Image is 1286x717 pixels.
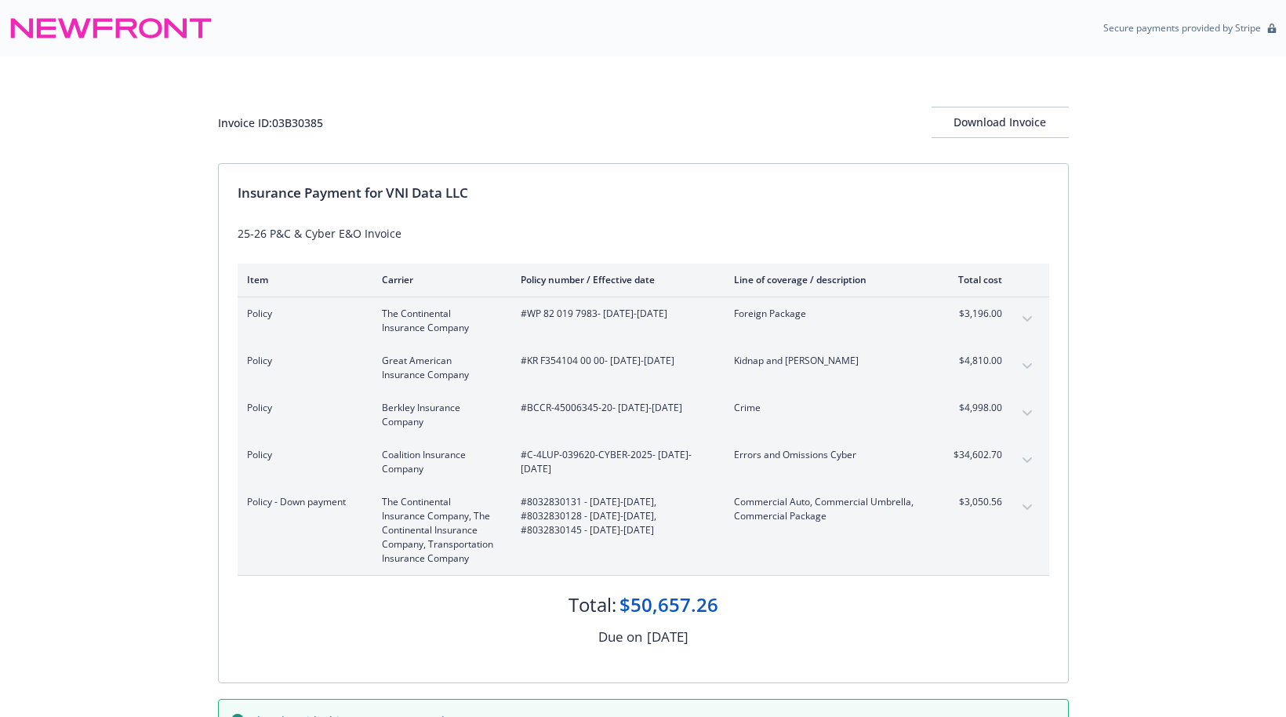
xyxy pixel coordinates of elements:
span: Berkley Insurance Company [382,401,496,429]
button: Download Invoice [932,107,1069,138]
div: Total: [569,591,616,618]
span: The Continental Insurance Company [382,307,496,335]
span: Policy - Down payment [247,495,357,509]
div: Line of coverage / description [734,273,918,286]
span: Errors and Omissions Cyber [734,448,918,462]
span: $4,810.00 [943,354,1002,368]
span: Great American Insurance Company [382,354,496,382]
div: Due on [598,627,642,647]
span: Kidnap and [PERSON_NAME] [734,354,918,368]
span: Crime [734,401,918,415]
div: PolicyCoalition Insurance Company#C-4LUP-039620-CYBER-2025- [DATE]-[DATE]Errors and Omissions Cyb... [238,439,1049,486]
span: Policy [247,401,357,415]
button: expand content [1015,307,1040,332]
div: Carrier [382,273,496,286]
span: $34,602.70 [943,448,1002,462]
span: $3,050.56 [943,495,1002,509]
span: $4,998.00 [943,401,1002,415]
div: Insurance Payment for VNI Data LLC [238,183,1049,203]
div: Download Invoice [932,107,1069,137]
div: PolicyGreat American Insurance Company#KR F354104 00 00- [DATE]-[DATE]Kidnap and [PERSON_NAME]$4,... [238,344,1049,391]
div: Item [247,273,357,286]
div: Invoice ID: 03B30385 [218,115,323,131]
span: #BCCR-45006345-20 - [DATE]-[DATE] [521,401,709,415]
span: The Continental Insurance Company, The Continental Insurance Company, Transportation Insurance Co... [382,495,496,566]
span: Foreign Package [734,307,918,321]
span: Coalition Insurance Company [382,448,496,476]
span: #C-4LUP-039620-CYBER-2025 - [DATE]-[DATE] [521,448,709,476]
div: 25-26 P&C & Cyber E&O Invoice [238,225,1049,242]
button: expand content [1015,495,1040,520]
span: #KR F354104 00 00 - [DATE]-[DATE] [521,354,709,368]
span: Policy [247,307,357,321]
div: [DATE] [647,627,688,647]
div: Policy number / Effective date [521,273,709,286]
button: expand content [1015,448,1040,473]
span: Commercial Auto, Commercial Umbrella, Commercial Package [734,495,918,523]
div: PolicyThe Continental Insurance Company#WP 82 019 7983- [DATE]-[DATE]Foreign Package$3,196.00expa... [238,297,1049,344]
span: #WP 82 019 7983 - [DATE]-[DATE] [521,307,709,321]
button: expand content [1015,401,1040,426]
p: Secure payments provided by Stripe [1103,21,1261,35]
div: Total cost [943,273,1002,286]
button: expand content [1015,354,1040,379]
span: Policy [247,354,357,368]
span: #8032830131 - [DATE]-[DATE], #8032830128 - [DATE]-[DATE], #8032830145 - [DATE]-[DATE] [521,495,709,537]
div: PolicyBerkley Insurance Company#BCCR-45006345-20- [DATE]-[DATE]Crime$4,998.00expand content [238,391,1049,439]
span: $3,196.00 [943,307,1002,321]
span: Policy [247,448,357,462]
div: $50,657.26 [619,591,718,618]
div: Policy - Down paymentThe Continental Insurance Company, The Continental Insurance Company, Transp... [238,486,1049,575]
